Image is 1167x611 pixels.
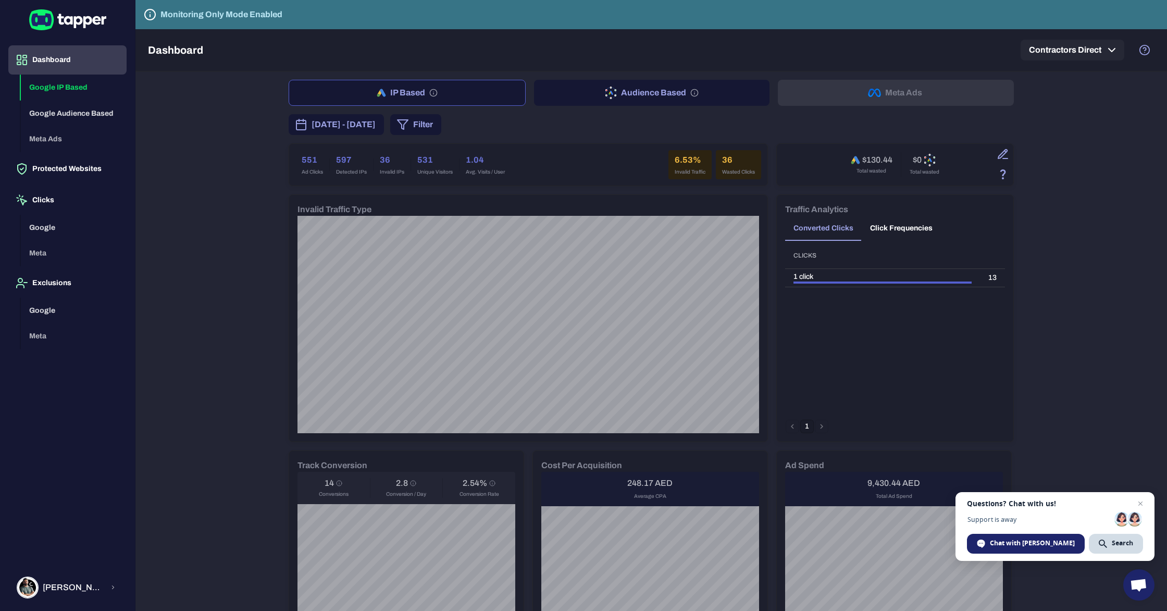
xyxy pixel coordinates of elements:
span: Total wasted [910,168,939,176]
h6: Monitoring Only Mode Enabled [160,8,282,21]
a: Google Audience Based [21,108,127,117]
span: Support is away [967,516,1111,523]
a: Dashboard [8,55,127,64]
a: Protected Websites [8,164,127,173]
span: [DATE] - [DATE] [312,118,376,131]
h6: Track Conversion [297,459,367,472]
button: Morgan Alston[PERSON_NAME] [PERSON_NAME] [8,572,127,603]
h6: 36 [722,154,755,166]
h6: Invalid Traffic Type [297,203,371,216]
button: Google [21,298,127,324]
span: Invalid IPs [380,168,404,176]
button: Filter [390,114,441,135]
span: Unique Visitors [417,168,453,176]
span: Conversion Rate [460,491,499,498]
div: Open chat [1123,569,1154,601]
a: Google IP Based [21,82,127,91]
h6: Cost Per Acquisition [541,459,622,472]
span: Total wasted [856,167,886,175]
h6: 597 [336,154,367,166]
span: Wasted Clicks [722,168,755,176]
span: Detected IPs [336,168,367,176]
h6: $130.44 [862,155,892,165]
button: Google IP Based [21,75,127,101]
span: Average CPA [634,493,666,500]
span: Close chat [1134,497,1147,510]
span: Total Ad Spend [876,493,912,500]
h6: 2.54% [463,478,487,488]
h6: Traffic Analytics [785,203,848,216]
span: [PERSON_NAME] [PERSON_NAME] [43,582,104,593]
a: Google [21,305,127,314]
svg: Audience based: Search, Display, Shopping, Video Performance Max, Demand Generation [690,89,699,97]
img: Morgan Alston [18,578,38,597]
a: Clicks [8,195,127,204]
button: IP Based [289,80,526,106]
a: Exclusions [8,278,127,287]
td: 13 [980,268,1005,287]
span: Avg. Visits / User [466,168,505,176]
button: Protected Websites [8,154,127,184]
h6: 6.53% [675,154,705,166]
div: 1 click [793,272,972,282]
span: Conversion / Day [386,491,426,498]
button: Exclusions [8,268,127,298]
h6: $0 [913,155,922,165]
span: Questions? Chat with us! [967,499,1143,508]
button: Clicks [8,186,127,215]
h6: Ad Spend [785,459,824,472]
button: Dashboard [8,45,127,75]
button: Google [21,215,127,241]
h6: 1.04 [466,154,505,166]
button: page 1 [800,420,814,433]
svg: Conversion Rate [489,480,495,486]
nav: pagination navigation [785,420,829,433]
button: Google Audience Based [21,101,127,127]
button: Contractors Direct [1021,40,1124,60]
h6: 14 [325,478,334,488]
span: Ad Clicks [302,168,323,176]
a: Google [21,222,127,231]
svg: Tapper is not blocking any fraudulent activity for this domain [144,8,156,21]
th: Clicks [785,243,980,268]
h6: 551 [302,154,323,166]
button: Estimation based on the quantity of invalid click x cost-per-click. [994,165,1012,183]
h6: 531 [417,154,453,166]
h5: Dashboard [148,44,203,56]
div: Search [1089,534,1143,554]
button: [DATE] - [DATE] [289,114,384,135]
h6: 248.17 AED [627,478,673,488]
span: Search [1112,539,1133,548]
span: Invalid Traffic [675,168,705,176]
div: Chat with Tamar [967,534,1085,554]
h6: 9,430.44 AED [867,478,920,488]
span: Conversions [319,491,349,498]
svg: Conversion / Day [410,480,416,486]
svg: Conversions [336,480,342,486]
button: Audience Based [534,80,770,106]
button: Click Frequencies [862,216,941,241]
h6: 2.8 [396,478,408,488]
svg: IP based: Search, Display, and Shopping. [429,89,438,97]
button: Converted Clicks [785,216,862,241]
h6: 36 [380,154,404,166]
span: Chat with [PERSON_NAME] [990,539,1075,548]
